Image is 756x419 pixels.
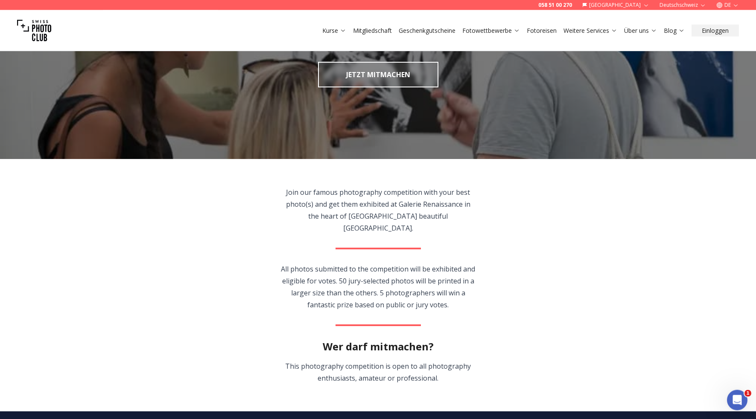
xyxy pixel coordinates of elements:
a: Mitgliedschaft [353,26,392,35]
p: This photography competition is open to all photography enthusiasts, amateur or professional. [280,361,476,384]
button: Mitgliedschaft [350,25,395,37]
button: Fotoreisen [523,25,560,37]
button: Weitere Services [560,25,621,37]
button: Über uns [621,25,660,37]
a: Über uns [624,26,657,35]
button: Fotowettbewerbe [459,25,523,37]
a: Blog [664,26,685,35]
img: Swiss photo club [17,14,51,48]
a: Fotoreisen [527,26,557,35]
button: Geschenkgutscheine [395,25,459,37]
iframe: Intercom live chat [727,390,747,410]
p: All photos submitted to the competition will be exhibited and eligible for votes. 50 jury-selecte... [280,263,476,311]
p: Join our famous photography competition with your best photo(s) and get them exhibited at Galerie... [280,187,476,234]
button: Blog [660,25,688,37]
a: Kurse [322,26,346,35]
button: Einloggen [692,25,739,37]
span: 1 [744,390,751,397]
h2: Wer darf mitmachen? [323,340,434,354]
a: JETZT MITMACHEN [318,62,438,88]
a: Weitere Services [563,26,617,35]
a: Fotowettbewerbe [462,26,520,35]
button: Kurse [319,25,350,37]
a: Geschenkgutscheine [399,26,455,35]
a: 058 51 00 270 [538,2,572,9]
